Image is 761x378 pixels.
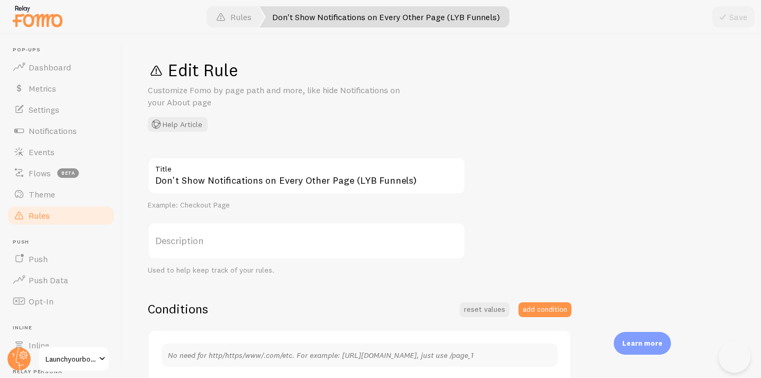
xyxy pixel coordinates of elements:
span: Push Data [29,275,68,285]
a: Settings [6,99,115,120]
span: Push [29,254,48,264]
span: Metrics [29,83,56,94]
img: fomo-relay-logo-orange.svg [11,3,64,30]
label: Description [148,222,465,259]
span: Flows [29,168,51,178]
span: Settings [29,104,59,115]
a: Events [6,141,115,163]
p: Learn more [622,338,662,348]
a: Opt-In [6,291,115,312]
div: Learn more [614,332,671,355]
p: Customize Fomo by page path and more, like hide Notifications on your About page [148,84,402,109]
a: Push Data [6,269,115,291]
label: Title [148,157,465,175]
span: Events [29,147,55,157]
a: Flows beta [6,163,115,184]
h1: Edit Rule [148,59,736,81]
a: Push [6,248,115,269]
span: Dashboard [29,62,71,73]
button: Help Article [148,117,208,132]
a: Notifications [6,120,115,141]
div: Used to help keep track of your rules. [148,266,465,275]
span: Inline [29,340,49,350]
a: Launchyourboxwithsarah [38,346,110,372]
span: Notifications [29,125,77,136]
button: add condition [518,302,571,317]
a: Dashboard [6,57,115,78]
button: reset values [460,302,509,317]
span: Launchyourboxwithsarah [46,353,96,365]
span: Theme [29,189,55,200]
a: Rules [6,205,115,226]
a: Inline [6,335,115,356]
a: Metrics [6,78,115,99]
span: beta [57,168,79,178]
span: Pop-ups [13,47,115,53]
iframe: Help Scout Beacon - Open [719,341,750,373]
span: Rules [29,210,50,221]
a: Theme [6,184,115,205]
div: Example: Checkout Page [148,201,465,210]
span: Opt-In [29,296,53,307]
span: Push [13,239,115,246]
p: No need for http/https/www/.com/etc. For example: [URL][DOMAIN_NAME], just use /page_1 [168,350,551,361]
span: Inline [13,325,115,331]
h2: Conditions [148,301,208,317]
